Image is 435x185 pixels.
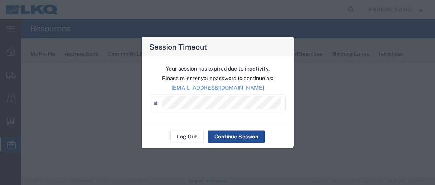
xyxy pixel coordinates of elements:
[150,74,286,82] p: Please re-enter your password to continue as:
[208,130,265,143] button: Continue Session
[150,64,286,72] p: Your session has expired due to inactivity.
[150,84,286,92] p: [EMAIL_ADDRESS][DOMAIN_NAME]
[149,41,207,52] h4: Session Timeout
[170,130,204,143] button: Log Out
